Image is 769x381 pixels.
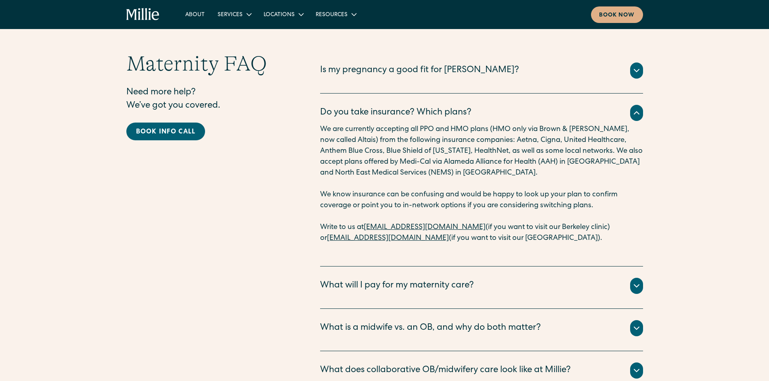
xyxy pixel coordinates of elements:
[257,8,309,21] div: Locations
[309,8,362,21] div: Resources
[136,127,196,137] div: Book info call
[126,123,205,140] a: Book info call
[320,211,643,222] p: ‍
[599,11,635,20] div: Book now
[327,235,449,242] a: [EMAIL_ADDRESS][DOMAIN_NAME]
[126,86,288,113] p: Need more help? We’ve got you covered.
[320,322,541,335] div: What is a midwife vs. an OB, and why do both matter?
[264,11,295,19] div: Locations
[316,11,348,19] div: Resources
[179,8,211,21] a: About
[218,11,243,19] div: Services
[320,244,643,255] p: ‍
[320,189,643,211] p: We know insurance can be confusing and would be happy to look up your plan to confirm coverage or...
[126,8,160,21] a: home
[211,8,257,21] div: Services
[126,51,288,76] h2: Maternity FAQ
[320,222,643,244] p: Write to us at (if you want to visit our Berkeley clinic) or (if you want to visit our [GEOGRAPHI...
[364,224,486,231] a: [EMAIL_ADDRESS][DOMAIN_NAME]
[320,124,643,179] p: We are currently accepting all PPO and HMO plans (HMO only via Brown & [PERSON_NAME], now called ...
[320,364,571,377] div: What does collaborative OB/midwifery care look like at Millie?
[320,179,643,189] p: ‍
[320,106,471,120] div: Do you take insurance? Which plans?
[591,6,643,23] a: Book now
[320,279,474,293] div: What will I pay for my maternity care?
[320,64,519,77] div: Is my pregnancy a good fit for [PERSON_NAME]?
